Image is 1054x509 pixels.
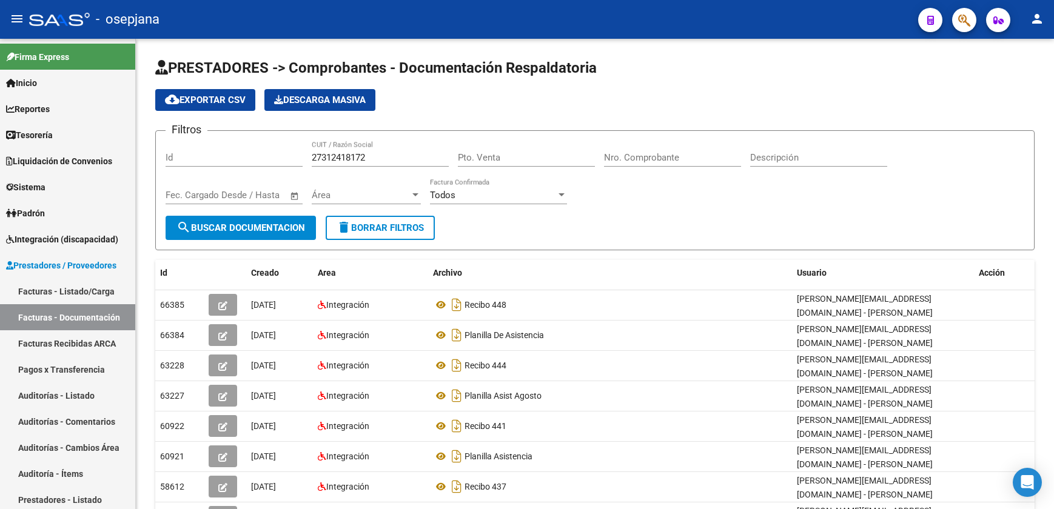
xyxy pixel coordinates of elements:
span: [PERSON_NAME][EMAIL_ADDRESS][DOMAIN_NAME] - [PERSON_NAME] [PERSON_NAME] - [797,385,933,422]
span: Recibo 444 [465,361,506,370]
datatable-header-cell: Usuario [792,260,974,286]
mat-icon: cloud_download [165,92,180,107]
mat-icon: person [1030,12,1044,26]
span: [PERSON_NAME][EMAIL_ADDRESS][DOMAIN_NAME] - [PERSON_NAME] [PERSON_NAME] - [797,324,933,362]
span: Recibo 448 [465,300,506,310]
span: 63227 [160,391,184,401]
i: Descargar documento [449,386,465,405]
span: [PERSON_NAME][EMAIL_ADDRESS][DOMAIN_NAME] - [PERSON_NAME] [PERSON_NAME] - [797,445,933,483]
span: Tesorería [6,128,53,142]
span: Planilla Asistencia [465,451,532,461]
span: Integración [326,482,369,491]
span: [PERSON_NAME][EMAIL_ADDRESS][DOMAIN_NAME] - [PERSON_NAME] [PERSON_NAME] - [797,415,933,453]
span: Liquidación de Convenios [6,155,112,168]
span: [DATE] [251,421,276,431]
i: Descargar documento [449,477,465,496]
span: Descarga Masiva [274,95,366,105]
span: 66384 [160,330,184,340]
button: Exportar CSV [155,89,255,111]
span: Integración (discapacidad) [6,233,118,246]
span: - osepjana [96,6,159,33]
span: [PERSON_NAME][EMAIL_ADDRESS][DOMAIN_NAME] - [PERSON_NAME] [PERSON_NAME] - [797,354,933,392]
app-download-masive: Descarga masiva de comprobantes (adjuntos) [264,89,375,111]
span: Recibo 437 [465,482,506,491]
span: [DATE] [251,482,276,491]
span: Todos [430,190,455,201]
span: Integración [326,330,369,340]
mat-icon: delete [337,220,351,235]
span: [DATE] [251,361,276,370]
button: Buscar Documentacion [166,216,316,240]
button: Descarga Masiva [264,89,375,111]
mat-icon: search [176,220,191,235]
span: Exportar CSV [165,95,246,105]
span: Creado [251,268,279,278]
span: 60922 [160,421,184,431]
datatable-header-cell: Creado [246,260,313,286]
datatable-header-cell: Archivo [428,260,792,286]
mat-icon: menu [10,12,24,26]
span: Borrar Filtros [337,222,424,233]
div: Open Intercom Messenger [1013,468,1042,497]
span: Prestadores / Proveedores [6,259,116,272]
span: Recibo 441 [465,421,506,431]
span: Integración [326,361,369,370]
span: 60921 [160,451,184,461]
span: Planilla De Asistencia [465,330,544,340]
span: Archivo [433,268,462,278]
datatable-header-cell: Acción [974,260,1035,286]
i: Descargar documento [449,416,465,436]
button: Open calendar [288,189,302,203]
datatable-header-cell: Area [313,260,428,286]
span: Planilla Asist Agosto [465,391,542,401]
span: Buscar Documentacion [176,222,305,233]
datatable-header-cell: Id [155,260,204,286]
span: Reportes [6,102,50,116]
span: [DATE] [251,451,276,461]
span: PRESTADORES -> Comprobantes - Documentación Respaldatoria [155,59,597,76]
span: Integración [326,421,369,431]
i: Descargar documento [449,447,465,466]
span: Usuario [797,268,827,278]
span: 58612 [160,482,184,491]
i: Descargar documento [449,356,465,375]
input: Fecha fin [226,190,284,201]
span: Padrón [6,207,45,220]
span: [DATE] [251,330,276,340]
span: Área [312,190,410,201]
span: Inicio [6,76,37,90]
span: Sistema [6,181,45,194]
span: 66385 [160,300,184,310]
i: Descargar documento [449,325,465,345]
i: Descargar documento [449,295,465,314]
span: Integración [326,300,369,310]
button: Borrar Filtros [326,216,435,240]
span: Firma Express [6,50,69,64]
h3: Filtros [166,121,207,138]
span: [DATE] [251,300,276,310]
span: [DATE] [251,391,276,401]
span: 63228 [160,361,184,370]
span: Area [318,268,336,278]
span: Integración [326,391,369,401]
span: Id [160,268,167,278]
span: Integración [326,451,369,461]
input: Fecha inicio [166,190,215,201]
span: Acción [979,268,1005,278]
span: [PERSON_NAME][EMAIL_ADDRESS][DOMAIN_NAME] - [PERSON_NAME] [PERSON_NAME] - [797,294,933,331]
